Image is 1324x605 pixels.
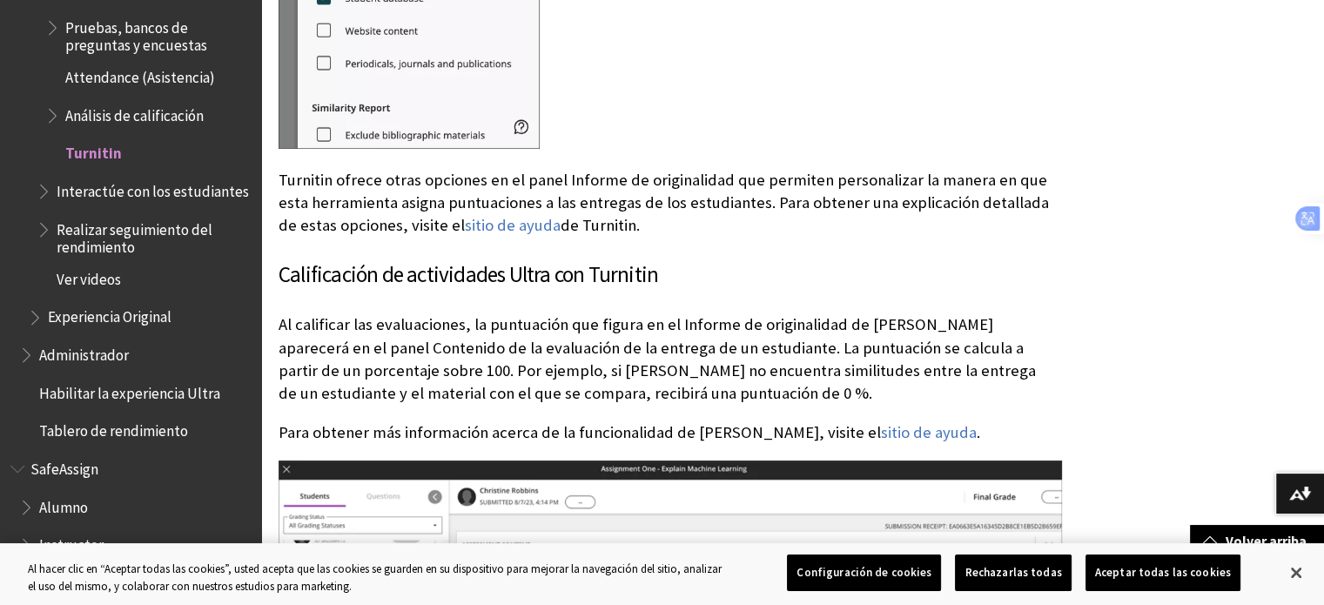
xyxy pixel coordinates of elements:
[787,555,941,591] button: Configuración de cookies
[279,259,1049,292] h3: Calificación de actividades Ultra con Turnitin
[39,340,129,364] span: Administrador
[57,177,249,200] span: Interactúe con los estudiantes
[57,265,121,288] span: Ver videos
[39,417,188,440] span: Tablero de rendimiento
[1277,554,1315,592] button: Cerrar
[1085,555,1240,591] button: Aceptar todas las cookies
[65,138,122,162] span: Turnitin
[65,101,204,124] span: Análisis de calificación
[465,215,561,236] a: sitio de ayuda
[39,379,220,402] span: Habilitar la experiencia Ultra
[881,422,977,443] a: sitio de ayuda
[39,493,88,516] span: Alumno
[57,215,249,256] span: Realizar seguimiento del rendimiento
[65,13,249,54] span: Pruebas, bancos de preguntas y encuestas
[48,303,171,326] span: Experiencia Original
[1190,525,1324,557] a: Volver arriba
[39,531,104,555] span: Instructor
[279,421,1049,444] p: Para obtener más información acerca de la funcionalidad de [PERSON_NAME], visite el .
[28,561,729,595] div: Al hacer clic en “Aceptar todas las cookies”, usted acepta que las cookies se guarden en su dispo...
[955,555,1071,591] button: Rechazarlas todas
[279,169,1049,238] p: Turnitin ofrece otras opciones en el panel Informe de originalidad que permiten personalizar la m...
[10,454,251,598] nav: Book outline for Blackboard SafeAssign
[65,63,215,86] span: Attendance (Asistencia)
[30,454,98,478] span: SafeAssign
[279,313,1049,405] p: Al calificar las evaluaciones, la puntuación que figura en el Informe de originalidad de [PERSON_...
